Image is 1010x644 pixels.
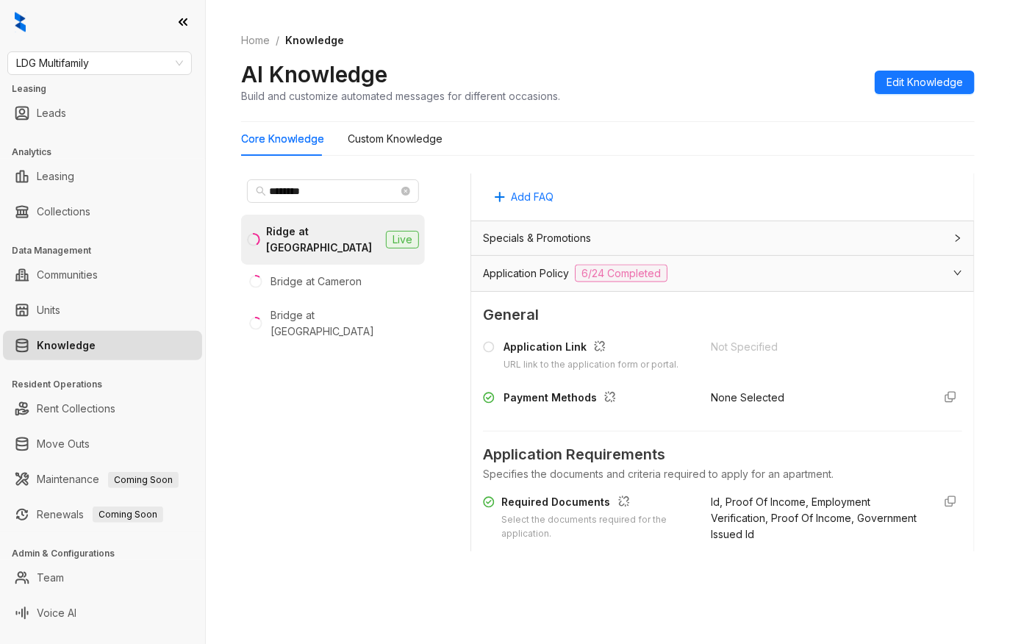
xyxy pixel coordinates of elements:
[401,187,410,196] span: close-circle
[37,598,76,628] a: Voice AI
[12,244,205,257] h3: Data Management
[483,443,962,466] span: Application Requirements
[504,358,678,372] div: URL link to the application form or portal.
[504,339,678,358] div: Application Link
[37,260,98,290] a: Communities
[483,265,569,282] span: Application Policy
[238,32,273,49] a: Home
[471,221,974,255] div: Specials & Promotions
[241,88,560,104] div: Build and customize automated messages for different occasions.
[37,429,90,459] a: Move Outs
[711,339,921,355] div: Not Specified
[386,231,419,248] span: Live
[511,189,554,205] span: Add FAQ
[37,162,74,191] a: Leasing
[502,513,693,541] div: Select the documents required for the application.
[15,12,26,32] img: logo
[12,82,205,96] h3: Leasing
[37,500,163,529] a: RenewalsComing Soon
[483,230,591,246] span: Specials & Promotions
[3,260,202,290] li: Communities
[12,146,205,159] h3: Analytics
[3,197,202,226] li: Collections
[502,494,693,513] div: Required Documents
[12,378,205,391] h3: Resident Operations
[12,547,205,560] h3: Admin & Configurations
[3,465,202,494] li: Maintenance
[471,256,974,291] div: Application Policy6/24 Completed
[483,466,962,482] div: Specifies the documents and criteria required to apply for an apartment.
[483,185,565,209] button: Add FAQ
[241,60,387,88] h2: AI Knowledge
[711,391,784,404] span: None Selected
[241,131,324,147] div: Core Knowledge
[953,268,962,277] span: expanded
[3,429,202,459] li: Move Outs
[3,500,202,529] li: Renewals
[3,296,202,325] li: Units
[108,472,179,488] span: Coming Soon
[93,507,163,523] span: Coming Soon
[711,495,917,540] span: Id, Proof Of Income, Employment Verification, Proof Of Income, Government Issued Id
[3,331,202,360] li: Knowledge
[37,563,64,593] a: Team
[285,34,344,46] span: Knowledge
[271,307,419,340] div: Bridge at [GEOGRAPHIC_DATA]
[504,390,622,409] div: Payment Methods
[37,296,60,325] a: Units
[271,273,362,290] div: Bridge at Cameron
[3,598,202,628] li: Voice AI
[276,32,279,49] li: /
[575,265,667,282] span: 6/24 Completed
[348,131,443,147] div: Custom Knowledge
[875,71,975,94] button: Edit Knowledge
[37,197,90,226] a: Collections
[256,186,266,196] span: search
[3,99,202,128] li: Leads
[37,394,115,423] a: Rent Collections
[37,99,66,128] a: Leads
[16,52,183,74] span: LDG Multifamily
[3,394,202,423] li: Rent Collections
[483,304,962,326] span: General
[3,162,202,191] li: Leasing
[953,234,962,243] span: collapsed
[3,563,202,593] li: Team
[887,74,963,90] span: Edit Knowledge
[266,223,380,256] div: Ridge at [GEOGRAPHIC_DATA]
[37,331,96,360] a: Knowledge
